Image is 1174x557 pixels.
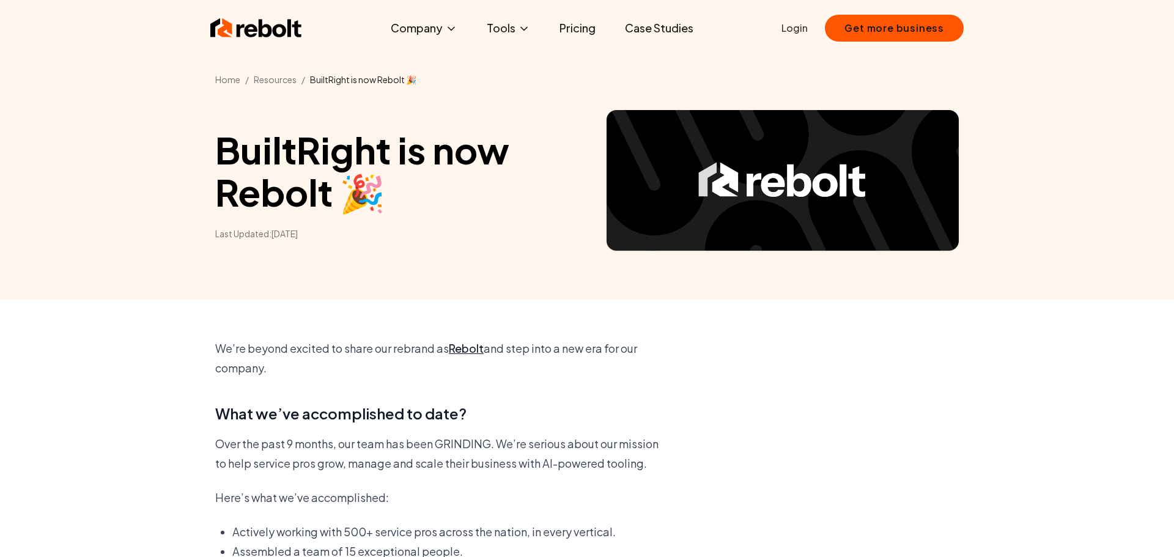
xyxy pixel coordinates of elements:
[615,16,703,40] a: Case Studies
[781,21,808,35] a: Login
[215,74,240,85] a: Home
[301,73,305,86] li: /
[215,488,666,507] p: Here’s what we’ve accomplished:
[215,402,666,424] h3: What we’ve accomplished to date?
[215,227,587,240] time: Last Updated: [DATE]
[310,73,416,86] li: BuiltRight is now Rebolt 🎉
[215,128,587,213] h1: BuiltRight is now Rebolt 🎉
[215,339,666,378] p: We’re beyond excited to share our rebrand as and step into a new era for our company.
[550,16,605,40] a: Pricing
[607,110,959,251] img: Article hero image
[825,15,964,42] button: Get more business
[381,16,467,40] button: Company
[254,74,297,85] a: Resources
[232,522,666,542] p: Actively working with 500+ service pros across the nation, in every vertical.
[215,434,666,473] p: Over the past 9 months, our team has been GRINDING. We’re serious about our mission to help servi...
[449,341,484,355] a: Rebolt
[477,16,540,40] button: Tools
[245,73,249,86] li: /
[215,73,959,86] nav: Breadcrumb
[210,16,302,40] img: Rebolt Logo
